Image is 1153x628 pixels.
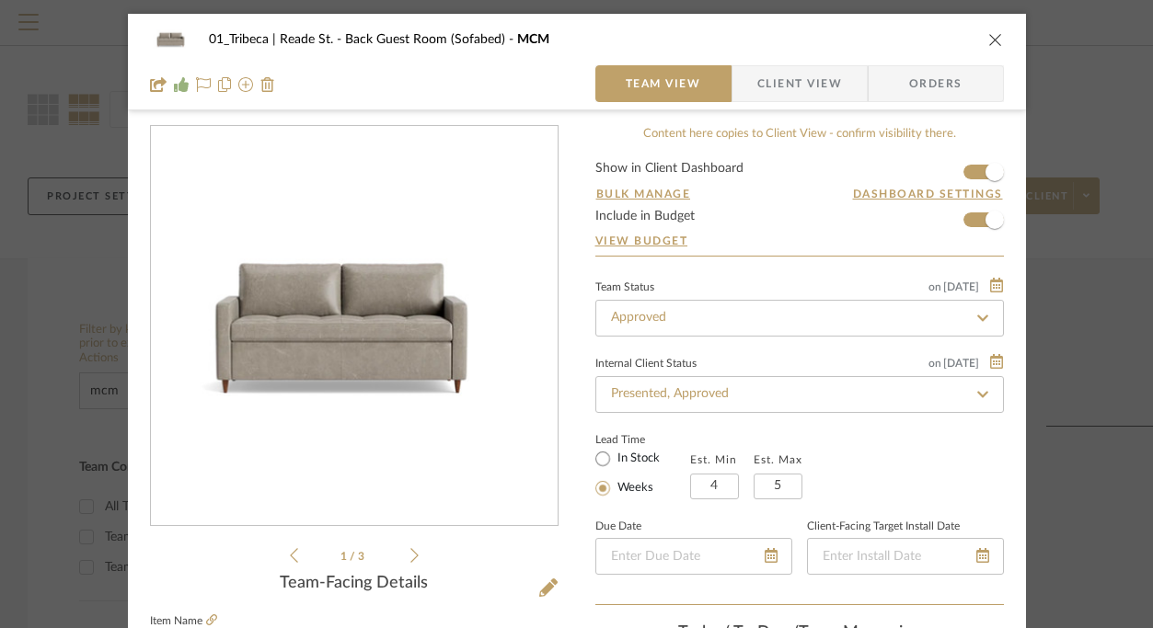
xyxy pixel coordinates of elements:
[595,186,692,202] button: Bulk Manage
[350,551,358,562] span: /
[928,281,941,292] span: on
[595,283,654,292] div: Team Status
[209,33,345,46] span: 01_Tribeca | Reade St.
[517,33,549,46] span: MCM
[941,280,981,293] span: [DATE]
[260,77,275,92] img: Remove from project
[889,65,983,102] span: Orders
[595,360,697,369] div: Internal Client Status
[595,234,1004,248] a: View Budget
[151,208,558,444] img: ed4ba12d-516e-4ef9-b5d4-dfeb2c4c6960_436x436.jpg
[151,177,558,476] div: 0
[150,574,559,594] div: Team-Facing Details
[595,522,641,531] label: Due Date
[852,186,1004,202] button: Dashboard Settings
[595,125,1004,143] div: Content here copies to Client View - confirm visibility there.
[358,551,367,562] span: 3
[150,21,194,58] img: ed4ba12d-516e-4ef9-b5d4-dfeb2c4c6960_48x40.jpg
[987,31,1004,48] button: close
[807,522,960,531] label: Client-Facing Target Install Date
[595,538,792,575] input: Enter Due Date
[807,538,1004,575] input: Enter Install Date
[614,480,653,497] label: Weeks
[340,551,350,562] span: 1
[345,33,517,46] span: Back Guest Room (Sofabed)
[757,65,842,102] span: Client View
[754,453,802,466] label: Est. Max
[941,357,981,370] span: [DATE]
[626,65,701,102] span: Team View
[595,300,1004,337] input: Type to Search…
[595,376,1004,413] input: Type to Search…
[595,448,690,499] mat-radio-group: Select item type
[595,431,690,448] label: Lead Time
[928,358,941,369] span: on
[614,451,660,467] label: In Stock
[690,453,737,466] label: Est. Min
